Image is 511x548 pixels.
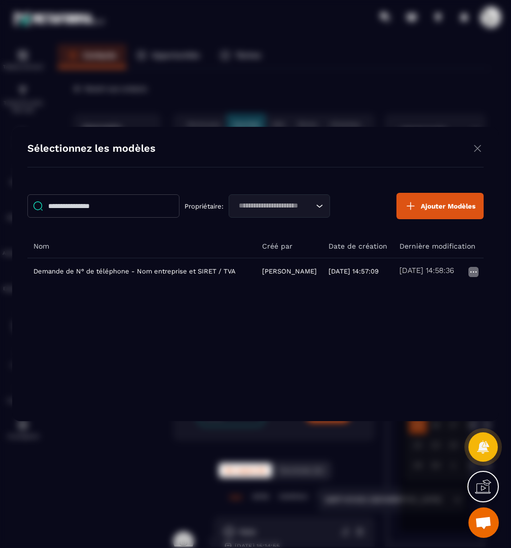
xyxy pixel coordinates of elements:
th: Dernière modification [393,234,484,258]
td: [PERSON_NAME] [256,258,323,284]
img: plus [405,200,417,212]
button: Ajouter Modèles [396,193,484,219]
span: Ajouter Modèles [421,202,476,210]
img: more icon [467,266,480,278]
h5: [DATE] 14:58:36 [399,266,454,276]
th: Nom [27,234,256,258]
td: Demande de N° de téléphone - Nom entreprise et SIRET / TVA [27,258,256,284]
div: Ouvrir le chat [468,507,499,538]
input: Search for option [235,200,313,212]
h4: Sélectionnez les modèles [27,142,156,157]
img: close [471,142,484,155]
th: Créé par [256,234,323,258]
td: [DATE] 14:57:09 [322,258,393,284]
th: Date de création [322,234,393,258]
div: Search for option [229,194,330,218]
p: Propriétaire: [185,202,224,210]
